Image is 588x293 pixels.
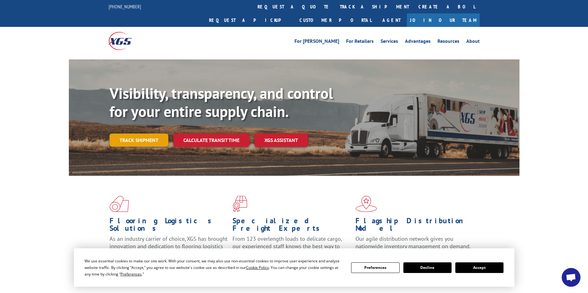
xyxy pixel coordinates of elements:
h1: Specialized Freight Experts [233,217,351,235]
a: Join Our Team [407,13,480,27]
a: XGS ASSISTANT [254,134,308,147]
a: Customer Portal [295,13,376,27]
a: For [PERSON_NAME] [294,39,339,46]
a: Agent [376,13,407,27]
img: xgs-icon-focused-on-flooring-red [233,196,247,212]
a: [PHONE_NUMBER] [109,3,141,10]
h1: Flooring Logistics Solutions [110,217,228,235]
span: Cookie Policy [246,265,269,270]
a: Resources [437,39,459,46]
button: Accept [455,262,504,273]
span: Preferences [120,271,142,277]
a: Open chat [562,268,580,287]
span: As an industry carrier of choice, XGS has brought innovation and dedication to flooring logistics... [110,235,228,257]
div: Cookie Consent Prompt [74,248,514,287]
a: For Retailers [346,39,374,46]
button: Preferences [351,262,399,273]
p: From 123 overlength loads to delicate cargo, our experienced staff knows the best way to move you... [233,235,351,263]
span: Our agile distribution network gives you nationwide inventory management on demand. [355,235,471,250]
img: xgs-icon-total-supply-chain-intelligence-red [110,196,129,212]
a: Advantages [405,39,431,46]
button: Decline [403,262,452,273]
a: Track shipment [110,134,168,147]
img: xgs-icon-flagship-distribution-model-red [355,196,377,212]
a: Calculate transit time [173,134,249,147]
a: Services [381,39,398,46]
a: About [466,39,480,46]
h1: Flagship Distribution Model [355,217,474,235]
a: Request a pickup [204,13,295,27]
div: We use essential cookies to make our site work. With your consent, we may also use non-essential ... [84,258,344,277]
b: Visibility, transparency, and control for your entire supply chain. [110,83,333,121]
